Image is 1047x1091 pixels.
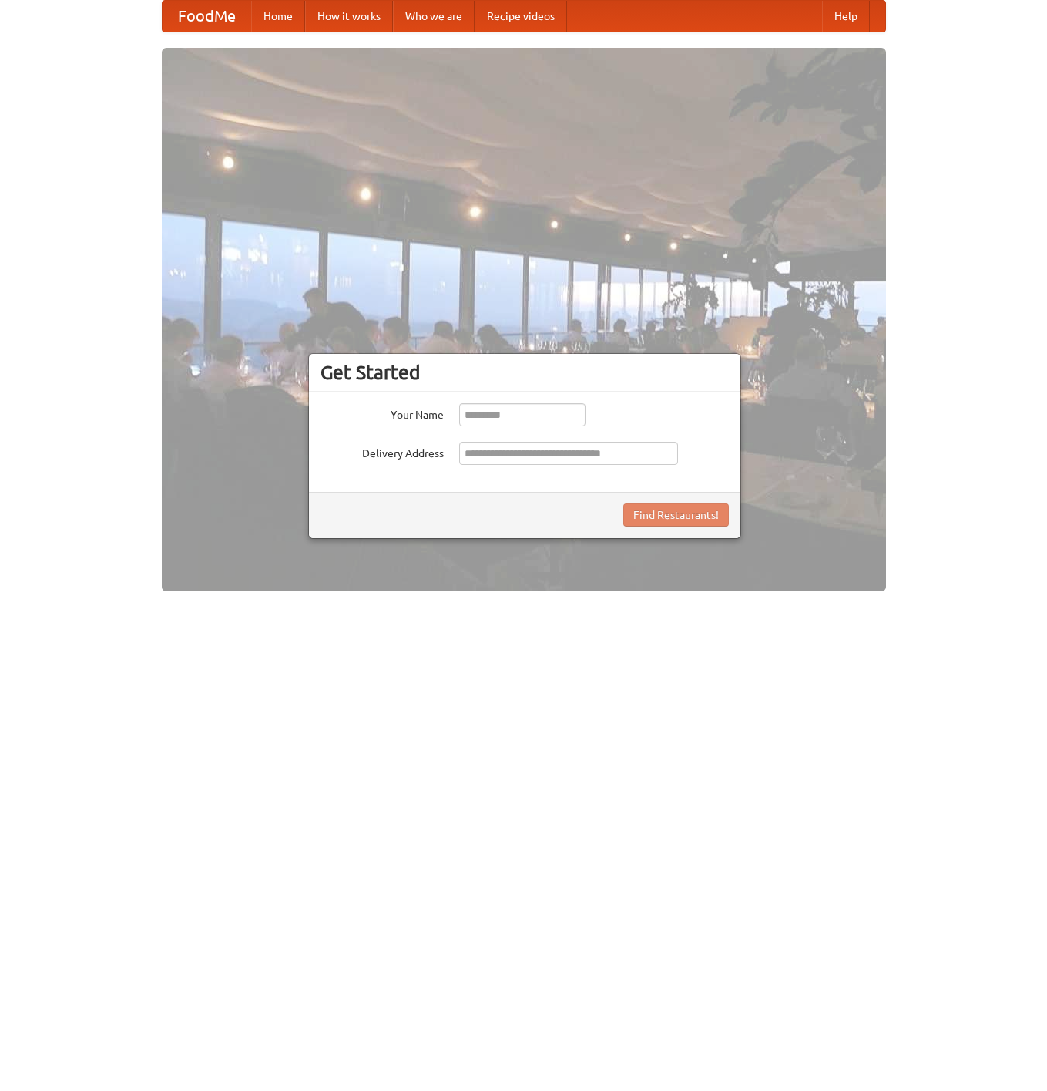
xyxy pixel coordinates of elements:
[320,361,729,384] h3: Get Started
[475,1,567,32] a: Recipe videos
[251,1,305,32] a: Home
[822,1,870,32] a: Help
[623,503,729,527] button: Find Restaurants!
[393,1,475,32] a: Who we are
[305,1,393,32] a: How it works
[320,442,444,461] label: Delivery Address
[163,1,251,32] a: FoodMe
[320,403,444,423] label: Your Name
